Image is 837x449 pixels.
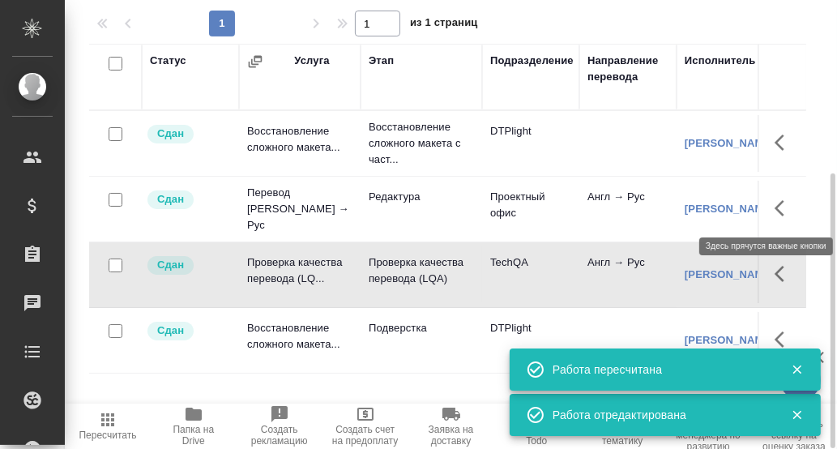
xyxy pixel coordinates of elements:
a: [PERSON_NAME] [685,334,775,346]
button: Закрыть [780,362,814,377]
button: Сгруппировать [247,53,263,70]
div: Менеджер проверил работу исполнителя, передает ее на следующий этап [146,320,231,342]
button: Создать счет на предоплату [322,404,408,449]
button: Здесь прячутся важные кнопки [765,254,804,293]
button: Здесь прячутся важные кнопки [765,123,804,162]
td: TechQA [482,246,579,303]
td: Проверка качества перевода (LQ... [239,246,361,303]
p: Сдан [157,257,184,273]
div: Услуга [294,53,329,69]
div: Подразделение [490,53,574,69]
span: из 1 страниц [410,13,478,36]
button: Папка на Drive [151,404,237,449]
p: Восстановление сложного макета с част... [369,119,474,168]
button: Здесь прячутся важные кнопки [765,320,804,359]
td: Англ → Рус [579,181,677,237]
div: Исполнитель [685,53,756,69]
td: Восстановление сложного макета... [239,312,361,369]
button: Пересчитать [65,404,151,449]
td: Перевод [PERSON_NAME] → Рус [239,177,361,242]
button: Создать рекламацию [237,404,322,449]
button: Закрыть [780,408,814,422]
div: Менеджер проверил работу исполнителя, передает ее на следующий этап [146,123,231,145]
span: Пересчитать [79,430,136,441]
div: Направление перевода [587,53,668,85]
td: Англ → Рус [579,246,677,303]
td: Восстановление сложного макета... [239,115,361,172]
p: Сдан [157,323,184,339]
p: Сдан [157,191,184,207]
p: Сдан [157,126,184,142]
span: Заявка на доставку [418,424,485,447]
p: Редактура [369,189,474,205]
p: Подверстка [369,320,474,336]
td: DTPlight [482,312,579,369]
td: DTPlight [482,115,579,172]
div: Работа пересчитана [553,361,767,378]
p: Проверка качества перевода (LQA) [369,254,474,287]
span: Создать рекламацию [246,424,313,447]
span: Папка на Drive [160,424,227,447]
td: Проектный офис [482,181,579,237]
button: Заявка на доставку [408,404,494,449]
span: Создать счет на предоплату [332,424,399,447]
div: Менеджер проверил работу исполнителя, передает ее на следующий этап [146,254,231,276]
a: [PERSON_NAME] [685,137,775,149]
span: Добавить Todo [503,424,570,447]
div: Этап [369,53,394,69]
a: [PERSON_NAME] [685,268,775,280]
div: Менеджер проверил работу исполнителя, передает ее на следующий этап [146,189,231,211]
button: Добавить Todo [493,404,579,449]
div: Работа отредактирована [553,407,767,423]
a: [PERSON_NAME] [685,203,775,215]
div: Статус [150,53,186,69]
